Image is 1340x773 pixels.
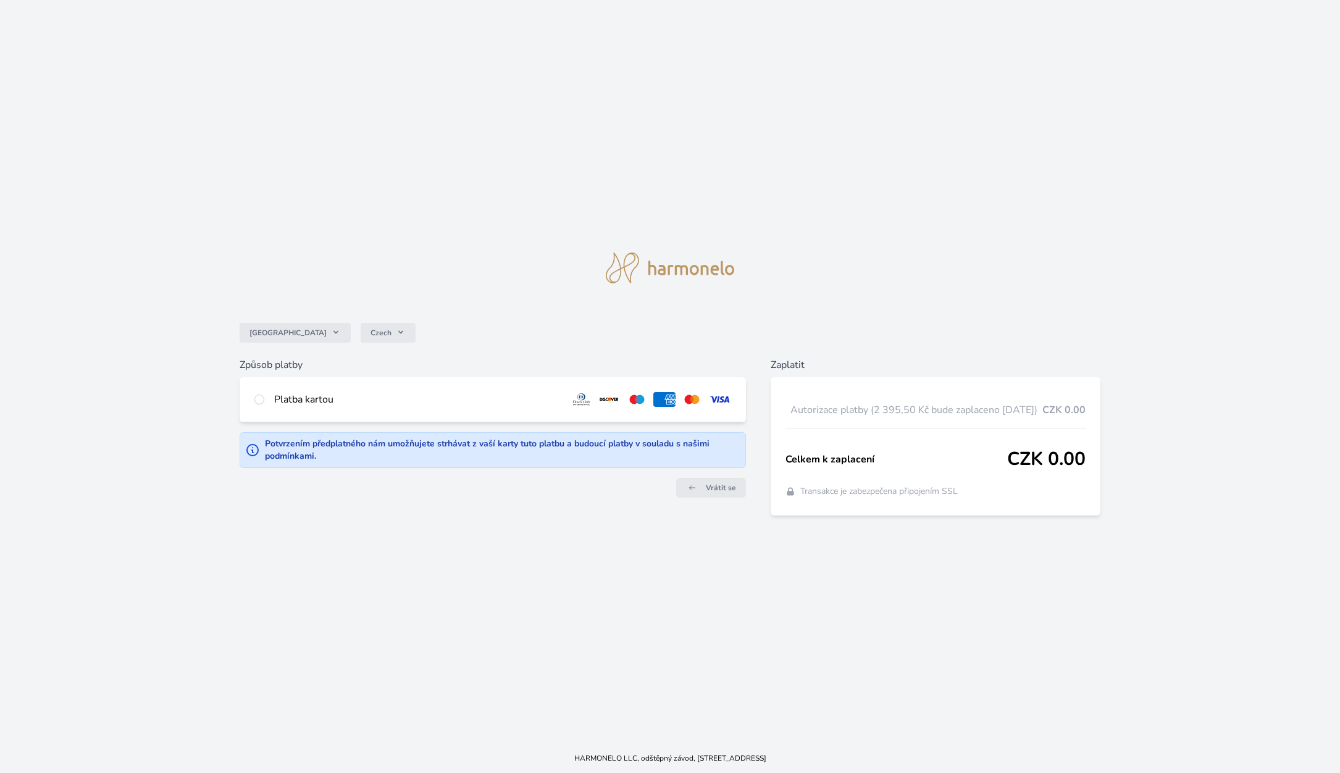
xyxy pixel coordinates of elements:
button: [GEOGRAPHIC_DATA] [240,323,351,343]
div: Platba kartou [274,392,559,407]
img: discover.svg [598,392,621,407]
img: amex.svg [653,392,676,407]
img: diners.svg [570,392,593,407]
span: Autorizace platby (2 395,50 Kč bude zaplaceno [DATE]) [790,403,1042,417]
h6: Způsob platby [240,357,746,372]
img: logo.svg [606,253,734,283]
img: maestro.svg [626,392,648,407]
span: CZK 0.00 [1042,403,1086,417]
span: Transakce je zabezpečena připojením SSL [800,485,958,498]
button: Czech [361,323,416,343]
span: Czech [371,328,392,338]
span: CZK 0.00 [1007,448,1086,470]
span: Celkem k zaplacení [785,452,1007,467]
img: mc.svg [680,392,703,407]
div: Potvrzením předplatného nám umožňujete strhávat z vaší karty tuto platbu a budoucí platby v soula... [265,438,740,462]
a: Vrátit se [676,478,746,498]
span: [GEOGRAPHIC_DATA] [249,328,327,338]
h6: Zaplatit [771,357,1100,372]
span: Vrátit se [706,483,736,493]
img: visa.svg [708,392,731,407]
